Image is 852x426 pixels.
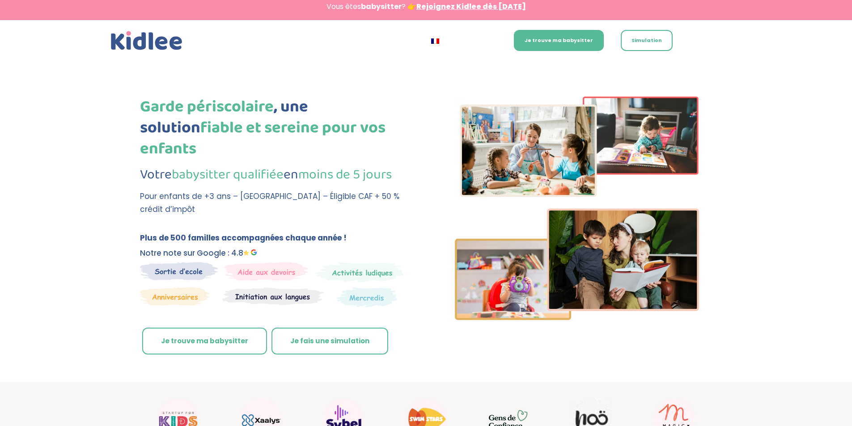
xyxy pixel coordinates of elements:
p: Notre note sur Google : 4.8 [140,247,411,260]
img: Sortie decole [140,262,218,280]
span: Garde périscolaire fiable et sereine pour vos enfants [140,94,386,162]
img: Thematique [337,287,397,308]
a: Kidlee Logo [109,29,185,53]
img: weekends [225,262,309,281]
img: logo_kidlee_bleu [109,29,185,53]
a: Rejoignez Kidlee dès [DATE] [416,1,526,12]
picture: Imgs-2 [455,312,699,323]
b: Plus de 500 familles accompagnées chaque année ! [140,232,347,243]
img: Français [431,38,439,44]
img: Atelier thematique [222,287,324,306]
span: babysitter qualifiée [172,164,284,186]
span: Vous êtes ? 👉 [326,1,526,12]
span: en [284,164,298,186]
a: Je fais une simulation [271,328,388,354]
span: Pour enfants de +3 ans – [GEOGRAPHIC_DATA] – Éligible CAF + 50 % crédit d’impôt [140,191,399,215]
span: moins de 5 jours [298,164,392,186]
img: Mercredi [315,262,404,283]
img: Anniversaire [140,287,210,306]
a: Simulation [621,30,673,51]
strong: babysitter [361,1,402,12]
a: Je trouve ma babysitter [514,30,604,51]
a: Je trouve ma babysitter [142,328,267,354]
span: , une solution [140,94,308,141]
span: Votre [140,164,172,186]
